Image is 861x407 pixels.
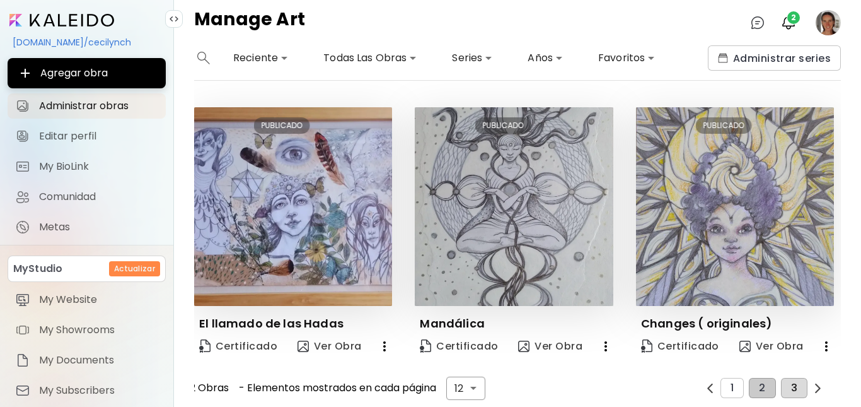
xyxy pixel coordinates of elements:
[791,382,797,394] span: 3
[199,339,277,353] span: Certificado
[18,66,156,81] span: Agregar obra
[194,334,282,359] a: CertificateCertificado
[8,93,166,119] a: Administrar obras iconAdministrar obras
[239,382,436,394] span: - Elementos mostrados en cada página
[749,378,775,398] button: 2
[781,15,796,30] img: bellIcon
[8,124,166,149] a: Editar perfil iconEditar perfil
[15,98,30,114] img: Administrar obras icon
[781,378,807,398] button: 3
[169,14,179,24] img: collapse
[759,382,765,394] span: 2
[39,384,158,397] span: My Subscribers
[254,117,310,134] div: PUBLICADO
[199,339,211,353] img: Certificate
[318,48,422,68] div: Todas Las Obras
[199,316,344,331] p: El llamado de las Hadas
[420,339,498,353] span: Certificado
[787,11,800,24] span: 2
[8,184,166,209] a: Comunidad iconComunidad
[15,159,30,174] img: My BioLink icon
[298,339,362,353] span: Ver Obra
[39,221,158,233] span: Metas
[15,189,30,204] img: Comunidad icon
[420,316,485,331] p: Mandálica
[292,334,367,359] button: view-artVer Obra
[718,53,728,63] img: collections
[39,354,158,367] span: My Documents
[475,117,531,134] div: PUBLICADO
[15,220,30,235] img: Metas icon
[523,48,568,68] div: Años
[39,130,158,143] span: Editar perfil
[298,341,309,352] img: view-art
[415,334,503,359] a: CertificateCertificado
[15,383,30,398] img: item
[734,334,809,359] button: view-artVer Obra
[114,263,155,274] h6: Actualizar
[39,160,158,173] span: My BioLink
[636,334,724,359] a: CertificateCertificado
[750,15,765,30] img: chatIcon
[8,378,166,403] a: itemMy Subscribers
[708,45,841,71] button: collectionsAdministrar series
[15,129,30,144] img: Editar perfil icon
[813,384,823,393] img: prev
[15,292,30,307] img: item
[39,100,158,112] span: Administrar obras
[718,52,831,65] span: Administrar series
[720,378,744,398] button: 1
[739,341,751,352] img: view-art
[696,117,752,134] div: PUBLICADO
[810,380,826,396] button: prev
[15,322,30,338] img: item
[8,348,166,373] a: itemMy Documents
[194,10,305,35] h4: Manage Art
[194,45,213,71] button: search
[39,324,158,336] span: My Showrooms
[8,317,166,343] a: itemMy Showrooms
[8,32,166,53] div: [DOMAIN_NAME]/cecilynch
[641,339,652,353] img: Certificate
[641,339,719,353] span: Certificado
[197,52,210,64] img: search
[513,334,587,359] button: view-artVer Obra
[194,107,392,305] img: thumbnail
[739,339,804,353] span: Ver Obra
[593,48,660,68] div: Favoritos
[15,353,30,368] img: item
[8,287,166,312] a: itemMy Website
[39,191,158,203] span: Comunidad
[447,48,497,68] div: Series
[8,58,166,88] button: Agregar obra
[228,48,293,68] div: Reciente
[13,261,62,276] p: MyStudio
[731,382,734,394] span: 1
[705,384,715,393] img: prev
[8,215,166,240] a: completeMetas iconMetas
[415,107,613,305] img: thumbnail
[518,341,529,352] img: view-art
[702,380,718,396] button: prev
[641,316,773,331] p: Changes ( originales)
[187,382,229,394] span: 12 Obras
[446,377,485,400] div: 12
[518,339,582,353] span: Ver Obra
[636,107,834,305] img: thumbnail
[8,154,166,179] a: completeMy BioLink iconMy BioLink
[420,339,431,353] img: Certificate
[778,12,799,33] button: bellIcon2
[39,293,158,306] span: My Website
